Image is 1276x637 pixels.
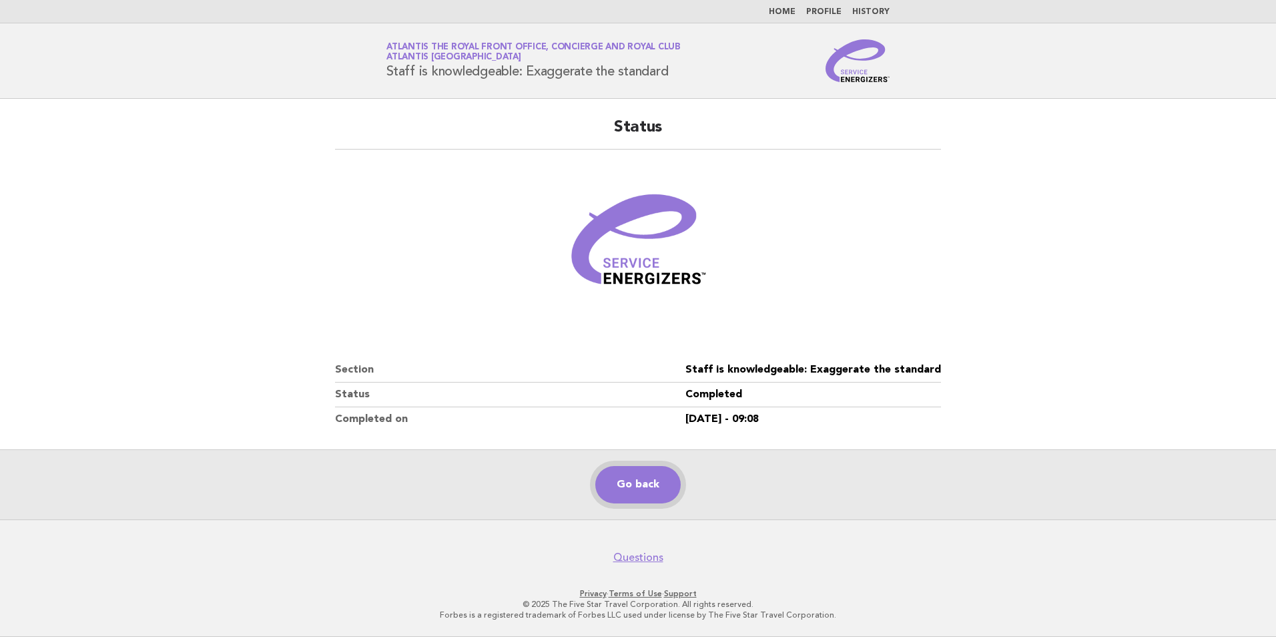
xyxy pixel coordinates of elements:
h1: Staff is knowledgeable: Exaggerate the standard [386,43,681,78]
a: Terms of Use [609,589,662,598]
a: Atlantis The Royal Front Office, Concierge and Royal ClubAtlantis [GEOGRAPHIC_DATA] [386,43,681,61]
p: © 2025 The Five Star Travel Corporation. All rights reserved. [230,599,1046,610]
img: Service Energizers [826,39,890,82]
a: Support [664,589,697,598]
dd: Completed [685,383,941,407]
dt: Status [335,383,685,407]
p: Forbes is a registered trademark of Forbes LLC used under license by The Five Star Travel Corpora... [230,610,1046,620]
a: Home [769,8,795,16]
img: Verified [558,166,718,326]
a: Privacy [580,589,607,598]
a: Go back [595,466,681,503]
p: · · [230,588,1046,599]
a: Profile [806,8,842,16]
dt: Section [335,358,685,383]
dd: Staff is knowledgeable: Exaggerate the standard [685,358,941,383]
dd: [DATE] - 09:08 [685,407,941,431]
a: History [852,8,890,16]
span: Atlantis [GEOGRAPHIC_DATA] [386,53,521,62]
dt: Completed on [335,407,685,431]
h2: Status [335,117,941,150]
a: Questions [613,551,663,564]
